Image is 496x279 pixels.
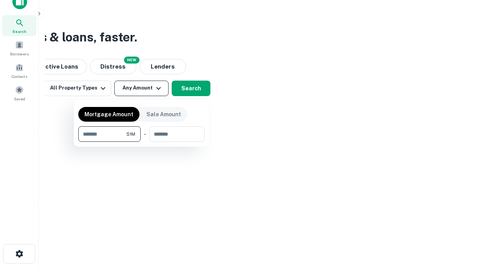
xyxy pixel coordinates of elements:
[84,110,133,119] p: Mortgage Amount
[457,217,496,254] iframe: Chat Widget
[146,110,181,119] p: Sale Amount
[144,126,146,142] div: -
[126,131,135,138] span: $1M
